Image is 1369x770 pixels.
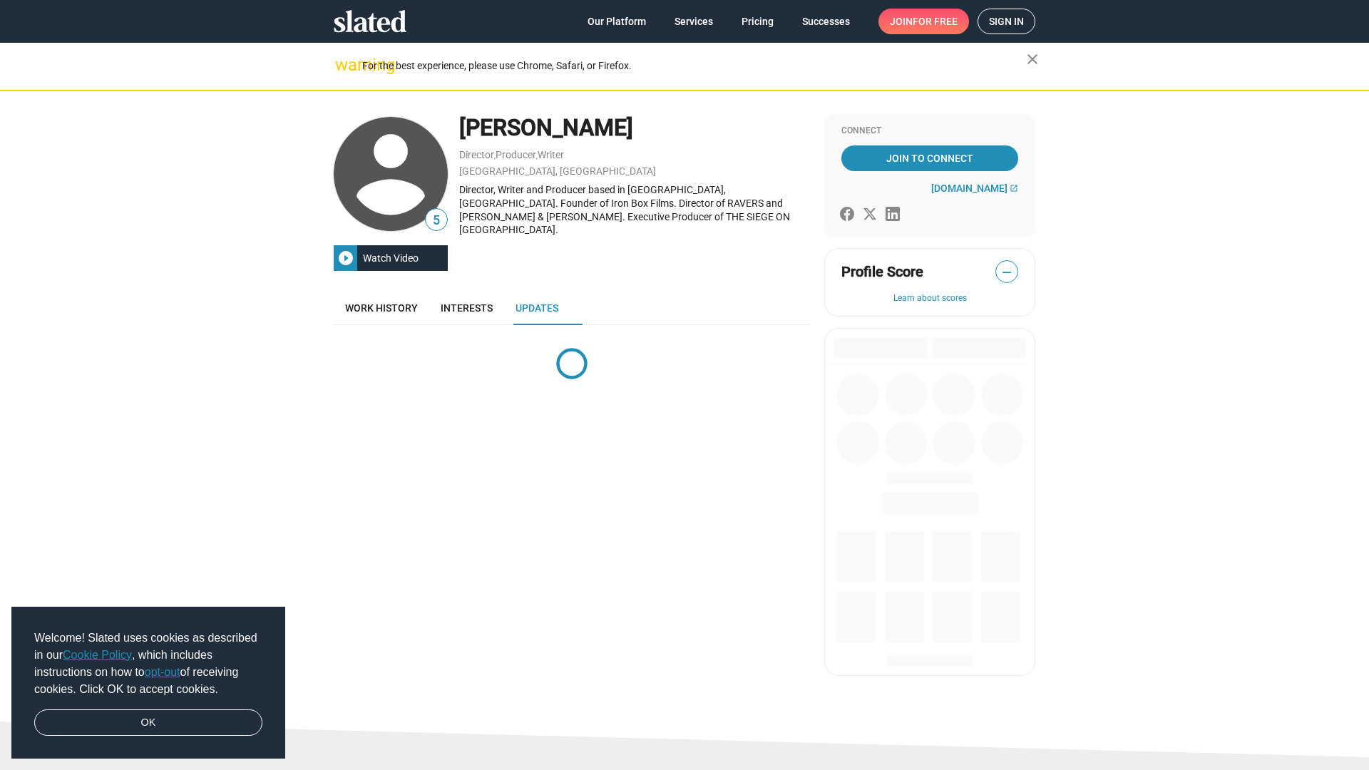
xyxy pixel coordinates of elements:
[459,113,810,143] div: [PERSON_NAME]
[931,183,1018,194] a: [DOMAIN_NAME]
[335,56,352,73] mat-icon: warning
[334,245,448,271] button: Watch Video
[426,211,447,230] span: 5
[802,9,850,34] span: Successes
[913,9,958,34] span: for free
[334,291,429,325] a: Work history
[878,9,969,34] a: Joinfor free
[494,152,496,160] span: ,
[496,149,536,160] a: Producer
[989,9,1024,34] span: Sign in
[663,9,724,34] a: Services
[63,649,132,661] a: Cookie Policy
[504,291,570,325] a: Updates
[931,183,1007,194] span: [DOMAIN_NAME]
[841,262,923,282] span: Profile Score
[459,165,656,177] a: [GEOGRAPHIC_DATA], [GEOGRAPHIC_DATA]
[841,145,1018,171] a: Join To Connect
[516,302,558,314] span: Updates
[34,709,262,736] a: dismiss cookie message
[362,56,1027,76] div: For the best experience, please use Chrome, Safari, or Firefox.
[337,250,354,267] mat-icon: play_circle_filled
[34,630,262,698] span: Welcome! Slated uses cookies as described in our , which includes instructions on how to of recei...
[145,666,180,678] a: opt-out
[844,145,1015,171] span: Join To Connect
[1010,184,1018,192] mat-icon: open_in_new
[841,125,1018,137] div: Connect
[357,245,424,271] div: Watch Video
[890,9,958,34] span: Join
[459,149,494,160] a: Director
[429,291,504,325] a: Interests
[841,293,1018,304] button: Learn about scores
[1024,51,1041,68] mat-icon: close
[459,183,810,236] div: Director, Writer and Producer based in [GEOGRAPHIC_DATA], [GEOGRAPHIC_DATA]. Founder of Iron Box ...
[441,302,493,314] span: Interests
[536,152,538,160] span: ,
[538,149,564,160] a: Writer
[576,9,657,34] a: Our Platform
[996,263,1017,282] span: —
[978,9,1035,34] a: Sign in
[675,9,713,34] span: Services
[11,607,285,759] div: cookieconsent
[588,9,646,34] span: Our Platform
[730,9,785,34] a: Pricing
[791,9,861,34] a: Successes
[742,9,774,34] span: Pricing
[345,302,418,314] span: Work history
